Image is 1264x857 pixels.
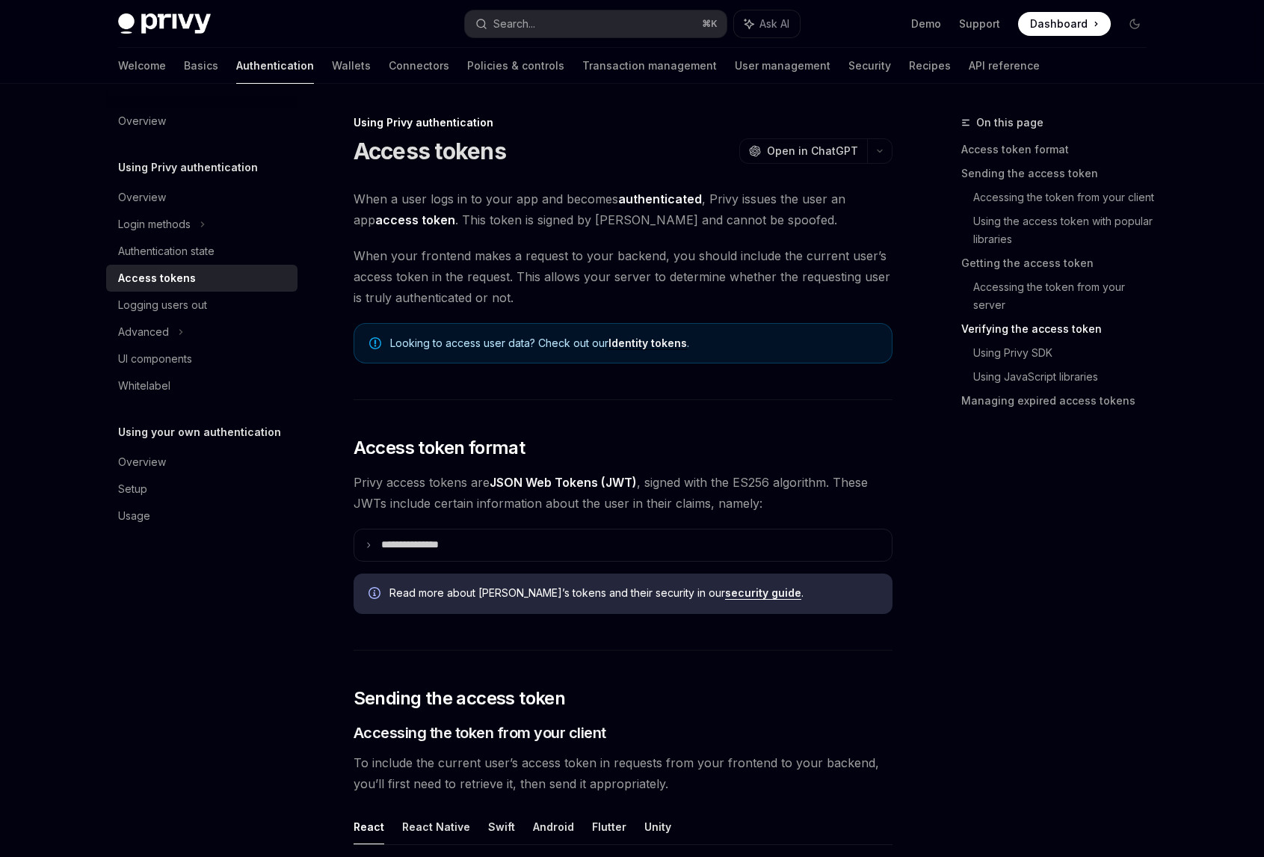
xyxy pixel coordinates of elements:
div: Logging users out [118,296,207,314]
span: Dashboard [1030,16,1088,31]
a: Verifying the access token [961,317,1159,341]
h1: Access tokens [354,138,506,165]
span: Open in ChatGPT [767,144,858,159]
div: Authentication state [118,242,215,260]
svg: Info [369,587,383,602]
button: Open in ChatGPT [739,138,867,164]
a: API reference [969,48,1040,84]
a: Overview [106,449,297,476]
a: Policies & controls [467,48,564,84]
span: Ask AI [759,16,789,31]
div: Access tokens [118,269,196,287]
a: Access tokens [106,265,297,292]
strong: access token [375,212,455,227]
a: Authentication state [106,238,297,265]
a: Setup [106,476,297,503]
a: Basics [184,48,218,84]
a: Demo [911,16,941,31]
button: Ask AI [734,10,800,37]
a: Security [848,48,891,84]
a: Using the access token with popular libraries [973,209,1159,251]
a: security guide [725,586,801,600]
a: Support [959,16,1000,31]
h5: Using Privy authentication [118,159,258,176]
a: Using Privy SDK [973,341,1159,365]
span: To include the current user’s access token in requests from your frontend to your backend, you’ll... [354,752,892,794]
div: Using Privy authentication [354,115,892,130]
button: React [354,809,384,844]
span: Sending the access token [354,686,566,710]
a: Managing expired access tokens [961,389,1159,413]
div: Advanced [118,323,169,341]
h5: Using your own authentication [118,423,281,441]
a: Authentication [236,48,314,84]
span: Accessing the token from your client [354,722,606,743]
span: When your frontend makes a request to your backend, you should include the current user’s access ... [354,245,892,308]
button: Flutter [592,809,626,844]
a: Welcome [118,48,166,84]
div: Setup [118,480,147,498]
button: Toggle dark mode [1123,12,1147,36]
div: Whitelabel [118,377,170,395]
a: Accessing the token from your server [973,275,1159,317]
a: Access token format [961,138,1159,162]
button: React Native [402,809,470,844]
div: Login methods [118,215,191,233]
span: When a user logs in to your app and becomes , Privy issues the user an app . This token is signed... [354,188,892,230]
button: Swift [488,809,515,844]
span: Privy access tokens are , signed with the ES256 algorithm. These JWTs include certain information... [354,472,892,514]
a: Accessing the token from your client [973,185,1159,209]
a: Dashboard [1018,12,1111,36]
a: Connectors [389,48,449,84]
div: Search... [493,15,535,33]
a: Using JavaScript libraries [973,365,1159,389]
a: Sending the access token [961,162,1159,185]
button: Search...⌘K [465,10,727,37]
a: Getting the access token [961,251,1159,275]
span: ⌘ K [702,18,718,30]
a: User management [735,48,830,84]
div: Overview [118,188,166,206]
a: Wallets [332,48,371,84]
a: Usage [106,503,297,529]
strong: authenticated [618,191,702,206]
button: Android [533,809,574,844]
div: Overview [118,453,166,471]
div: UI components [118,350,192,368]
span: Read more about [PERSON_NAME]’s tokens and their security in our . [389,586,878,600]
a: Identity tokens [608,337,687,350]
div: Usage [118,507,150,525]
button: Unity [644,809,671,844]
a: Transaction management [582,48,717,84]
a: Recipes [909,48,951,84]
a: Overview [106,184,297,211]
a: Overview [106,108,297,135]
img: dark logo [118,13,211,34]
a: Whitelabel [106,372,297,399]
span: Looking to access user data? Check out our . [390,336,877,351]
div: Overview [118,112,166,130]
a: JSON Web Tokens (JWT) [490,475,637,491]
a: UI components [106,345,297,372]
a: Logging users out [106,292,297,319]
svg: Note [369,337,381,349]
span: Access token format [354,436,525,460]
span: On this page [976,114,1043,132]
